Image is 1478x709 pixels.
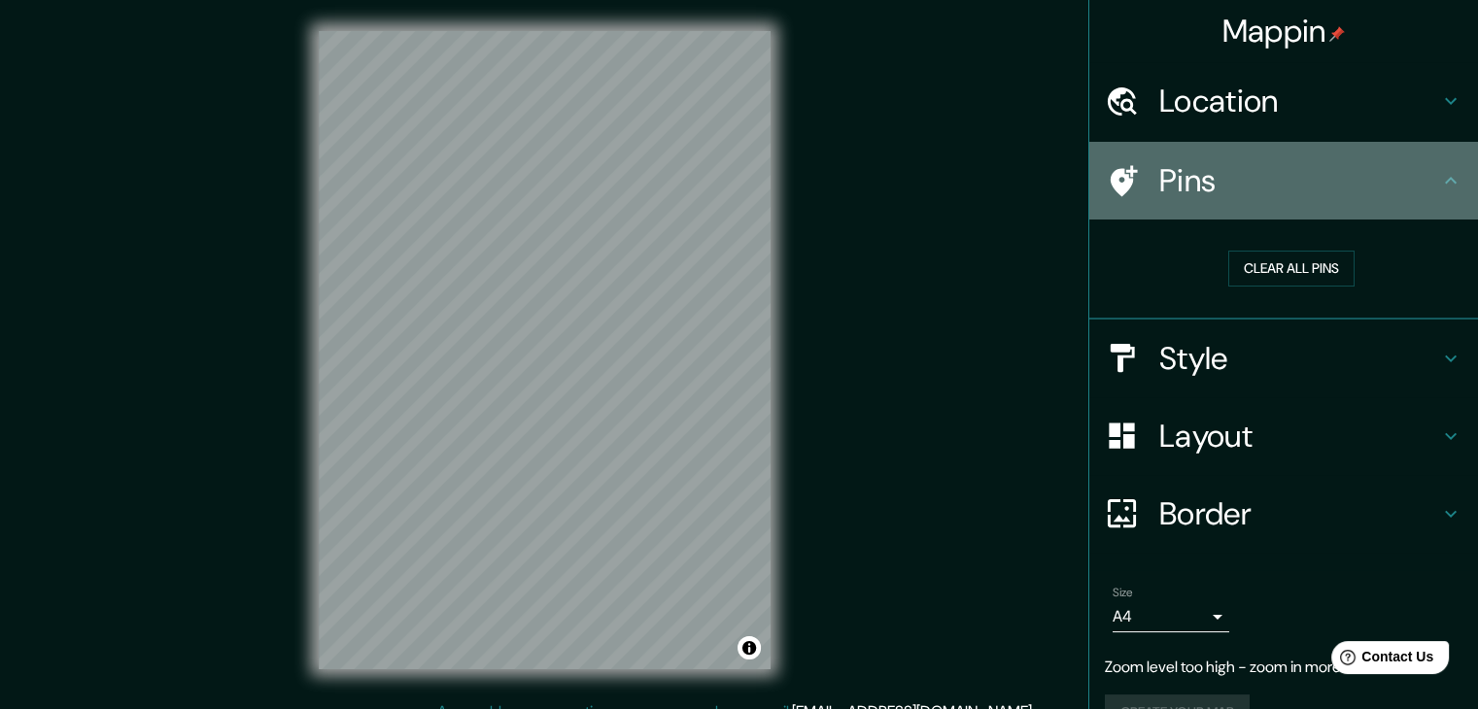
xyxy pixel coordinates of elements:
[1105,656,1462,679] p: Zoom level too high - zoom in more
[319,31,771,669] canvas: Map
[1089,397,1478,475] div: Layout
[1089,475,1478,553] div: Border
[1089,320,1478,397] div: Style
[1159,494,1439,533] h4: Border
[1222,12,1346,51] h4: Mappin
[1228,251,1355,287] button: Clear all pins
[1159,82,1439,120] h4: Location
[1113,584,1133,600] label: Size
[738,636,761,659] button: Toggle attribution
[1159,417,1439,456] h4: Layout
[1159,339,1439,378] h4: Style
[1329,26,1345,42] img: pin-icon.png
[1113,601,1229,632] div: A4
[1159,161,1439,200] h4: Pins
[1305,633,1457,688] iframe: Help widget launcher
[1089,142,1478,219] div: Pins
[1089,62,1478,140] div: Location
